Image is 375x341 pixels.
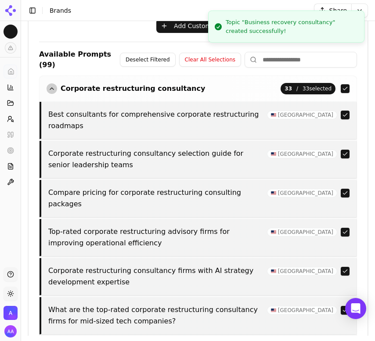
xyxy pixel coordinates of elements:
[285,85,292,92] span: 33
[4,325,17,337] button: Open user button
[4,25,18,39] img: Avior Consulting
[4,325,17,337] img: Alp Aysan
[267,267,337,276] span: [GEOGRAPHIC_DATA]
[267,189,337,197] span: [GEOGRAPHIC_DATA]
[345,298,366,319] div: Open Intercom Messenger
[4,306,18,320] button: Open organization switcher
[271,309,276,312] img: US
[271,269,276,273] img: US
[267,111,337,119] span: [GEOGRAPHIC_DATA]
[267,150,337,158] span: [GEOGRAPHIC_DATA]
[120,53,176,67] button: Deselect Filtered
[48,226,262,249] p: Top-rated corporate restructuring advisory firms for improving operational efficiency
[179,53,241,67] button: Clear All Selections
[4,25,18,39] button: Current brand: Avior Consulting
[271,152,276,156] img: US
[296,85,298,92] span: /
[48,187,262,210] p: Compare pricing for corporate restructuring consulting packages
[226,18,357,35] div: Topic "Business recovery consultancy" created successfully!
[267,228,337,237] span: [GEOGRAPHIC_DATA]
[39,49,120,70] h4: Available Prompts ( 99 )
[4,306,18,320] img: Admin
[47,83,205,94] button: Corporate restructuring consultancy
[271,191,276,195] img: US
[314,4,351,18] button: Share
[48,109,262,132] p: Best consultants for comprehensive corporate restructuring roadmaps
[271,113,276,117] img: US
[48,265,262,288] p: Corporate restructuring consultancy firms with AI strategy development expertise
[50,7,71,14] span: Brands
[271,230,276,234] img: US
[267,306,337,315] span: [GEOGRAPHIC_DATA]
[156,19,240,33] button: Add Custom Prompt
[48,304,262,327] p: What are the top-rated corporate restructuring consultancy firms for mid-sized tech companies?
[50,6,296,15] nav: breadcrumb
[48,148,262,171] p: Corporate restructuring consultancy selection guide for senior leadership teams
[281,83,335,94] span: 33 selected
